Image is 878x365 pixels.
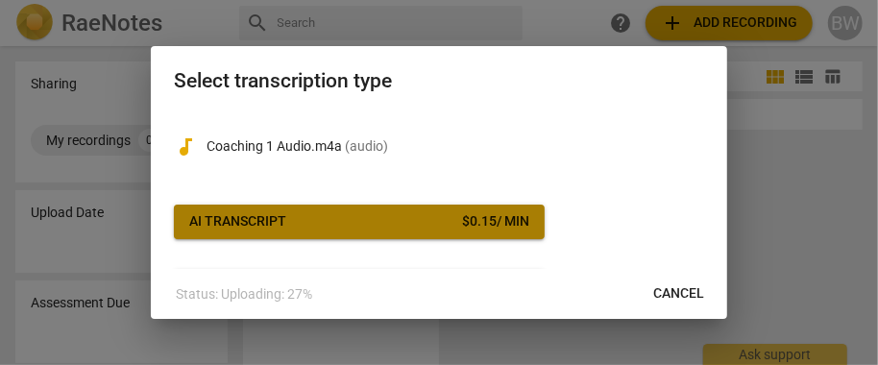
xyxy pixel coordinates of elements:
p: Coaching 1 Audio.m4a(audio) [207,136,704,157]
div: $ 0.15 / min [462,212,529,231]
p: Status: Uploading: 27% [176,284,312,304]
div: AI Transcript [189,212,286,231]
span: ( audio ) [345,138,388,154]
button: Cancel [638,277,719,311]
span: audiotrack [174,135,197,158]
h2: Select transcription type [174,69,704,93]
span: Cancel [653,284,704,304]
button: AI Transcript$0.15/ min [174,205,545,239]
